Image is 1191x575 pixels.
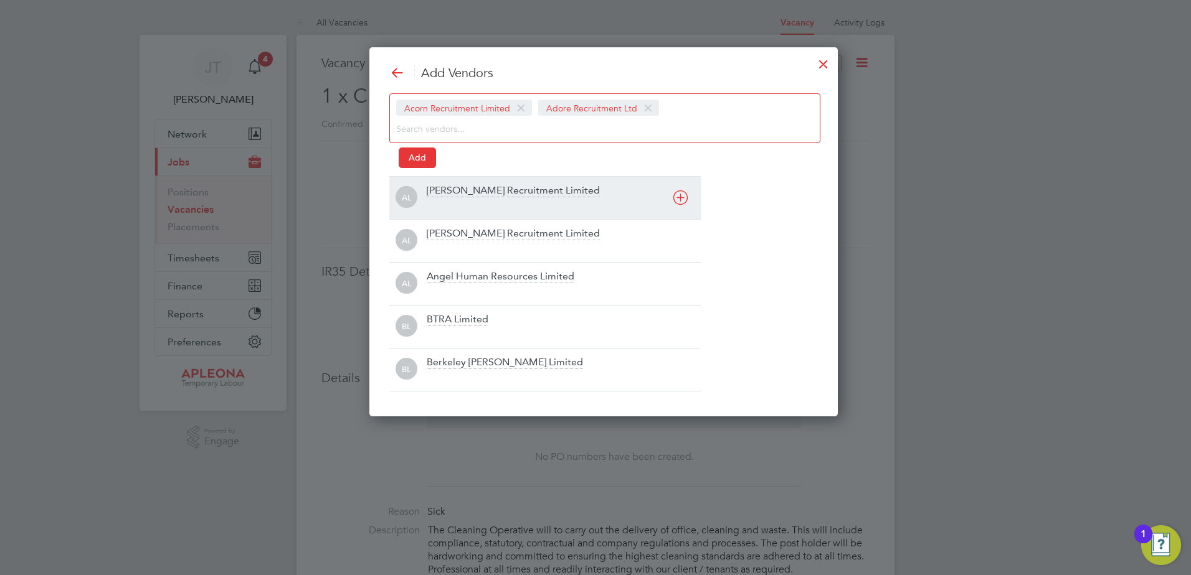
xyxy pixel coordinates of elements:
div: [PERSON_NAME] Recruitment Limited [427,184,600,198]
button: Open Resource Center, 1 new notification [1141,525,1181,565]
span: BL [396,316,417,337]
input: Search vendors... [396,120,782,136]
span: Adore Recruitment Ltd [538,100,659,116]
span: AL [396,230,417,251]
div: 1 [1141,534,1146,550]
div: Berkeley [PERSON_NAME] Limited [427,356,583,370]
div: BTRA Limited [427,313,488,327]
div: Angel Human Resources Limited [427,270,574,284]
span: Acorn Recruitment Limited [396,100,532,116]
h3: Add Vendors [389,65,818,81]
div: [PERSON_NAME] Recruitment Limited [427,227,600,241]
button: Add [399,147,436,167]
span: AL [396,273,417,294]
span: BL [396,358,417,380]
span: AL [396,187,417,208]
